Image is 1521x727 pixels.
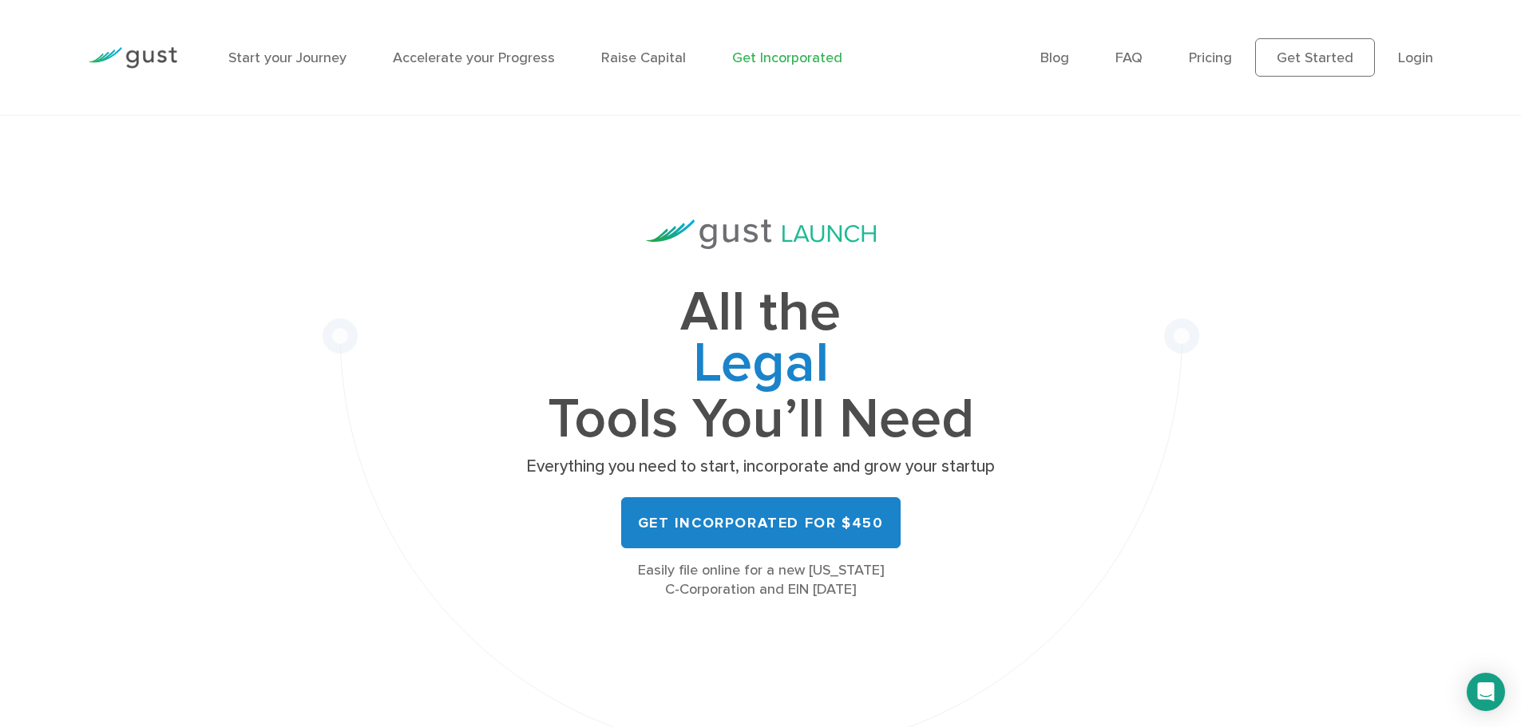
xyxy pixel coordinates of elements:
[1115,49,1143,66] a: FAQ
[1040,49,1069,66] a: Blog
[621,497,901,548] a: Get Incorporated for $450
[1189,49,1232,66] a: Pricing
[1467,673,1505,711] div: Open Intercom Messenger
[228,49,347,66] a: Start your Journey
[1255,38,1375,77] a: Get Started
[646,219,876,249] img: Gust Launch Logo
[601,49,686,66] a: Raise Capital
[521,287,1000,444] h1: All the Tools You’ll Need
[732,49,842,66] a: Get Incorporated
[521,338,1000,394] span: Cap Table
[521,561,1000,599] div: Easily file online for a new [US_STATE] C-Corporation and EIN [DATE]
[88,47,177,69] img: Gust Logo
[393,49,555,66] a: Accelerate your Progress
[1398,49,1433,66] a: Login
[521,456,1000,478] p: Everything you need to start, incorporate and grow your startup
